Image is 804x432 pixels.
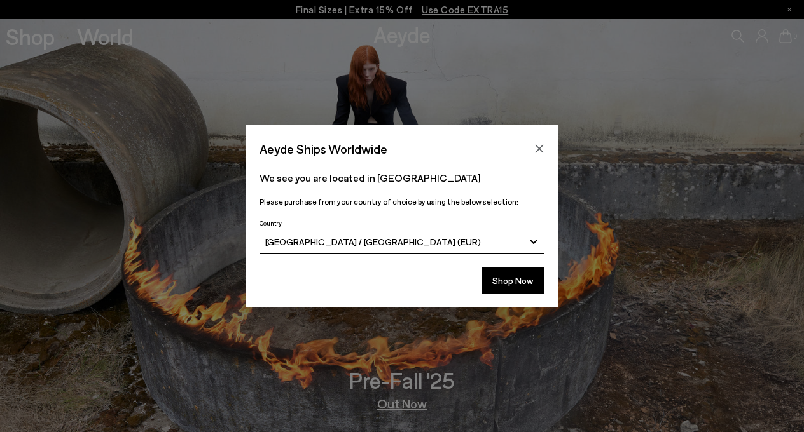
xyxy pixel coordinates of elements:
button: Close [530,139,549,158]
span: Aeyde Ships Worldwide [260,138,387,160]
button: Shop Now [482,267,544,294]
p: Please purchase from your country of choice by using the below selection: [260,196,544,208]
p: We see you are located in [GEOGRAPHIC_DATA] [260,170,544,186]
span: Country [260,219,282,227]
span: [GEOGRAPHIC_DATA] / [GEOGRAPHIC_DATA] (EUR) [265,236,481,247]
